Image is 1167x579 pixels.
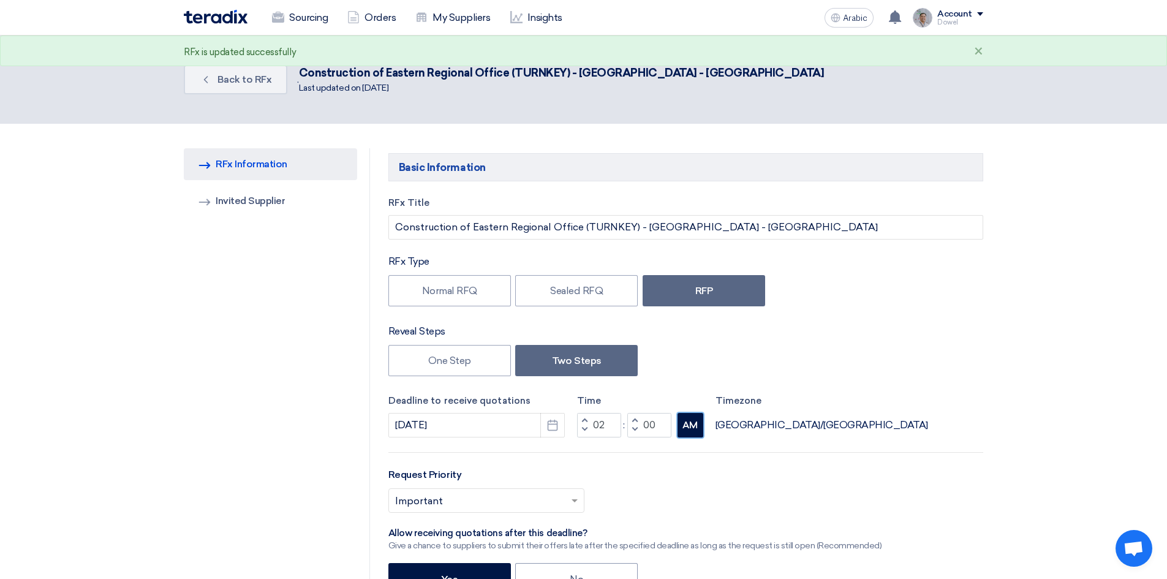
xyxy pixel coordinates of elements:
[1116,530,1152,567] a: Open chat
[695,285,713,297] font: RFP
[716,419,928,431] font: [GEOGRAPHIC_DATA]/[GEOGRAPHIC_DATA]
[216,195,285,206] font: Invited Supplier
[937,18,958,26] font: Dowel
[338,4,406,31] a: Orders
[428,355,471,366] font: One Step
[500,4,572,31] a: Insights
[913,8,932,28] img: IMG_1753965247717.jpg
[388,413,565,437] input: yyyy-mm-dd
[422,285,477,297] font: Normal RFQ
[388,325,445,337] font: Reveal Steps
[406,4,500,31] a: My Suppliers
[550,285,603,297] font: Sealed RFQ
[843,13,867,23] font: Arabic
[678,413,703,437] button: AM
[577,413,621,437] input: Hours
[388,469,461,480] font: Request Priority
[184,47,296,58] font: RFx is updated successfully
[399,161,486,173] font: Basic Information
[577,395,601,406] font: Time
[388,540,882,551] font: Give a chance to suppliers to submit their offers late after the specified deadline as long as th...
[937,9,972,19] font: Account
[623,419,625,431] font: :
[432,12,490,23] font: My Suppliers
[289,12,328,23] font: Sourcing
[388,197,430,208] font: RFx Title
[184,65,287,94] a: Back to RFx
[388,215,983,240] input: eg New ERP System, Server Visualization Project...
[552,355,602,366] font: Two Steps
[716,395,762,406] font: Timezone
[388,395,531,406] font: Deadline to receive quotations
[388,528,587,539] font: Allow receiving quotations after this deadline?
[627,413,671,437] input: Minutes
[527,12,562,23] font: Insights
[974,42,983,62] font: ×
[388,255,429,267] font: RFx Type
[682,420,698,431] font: AM
[299,83,388,93] font: Last updated on [DATE]
[825,8,874,28] button: Arabic
[299,66,824,80] font: Construction of Eastern Regional Office (TURNKEY) - [GEOGRAPHIC_DATA] - [GEOGRAPHIC_DATA]
[364,12,396,23] font: Orders
[297,74,299,85] font: .
[262,4,338,31] a: Sourcing
[216,158,287,170] font: RFx Information
[217,74,272,85] font: Back to RFx
[184,10,247,24] img: Teradix logo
